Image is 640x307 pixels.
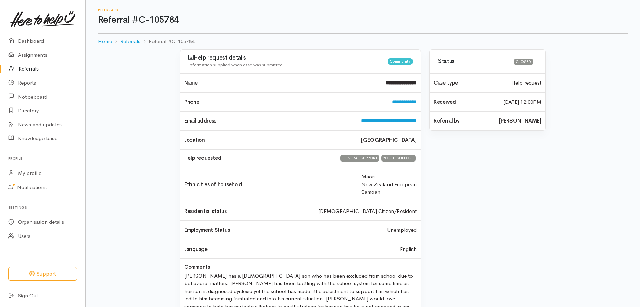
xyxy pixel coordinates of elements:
h4: Received [434,99,495,105]
h6: Profile [8,154,77,163]
b: [PERSON_NAME] [499,117,541,125]
b: [GEOGRAPHIC_DATA] [361,136,417,144]
h4: Email address [184,118,353,124]
div: Help request [507,79,545,87]
time: [DATE] 12:00PM [503,98,541,106]
span: Ethnicities of household [184,181,242,188]
h3: Status [438,58,510,65]
h4: Case type [434,80,503,86]
button: Support [8,267,77,281]
div: Maori New Zealand European Samoan [357,173,421,196]
a: Home [98,38,112,46]
h3: Help request details [188,54,388,61]
a: Referrals [120,38,140,46]
h4: Referral by [434,118,491,124]
div: Closed [514,59,533,65]
div: English [396,245,421,253]
li: Referral #C-105784 [140,38,194,46]
div: Community [388,58,413,65]
div: GENERAL SUPPORT [340,155,379,162]
span: Residential status [184,208,227,214]
h4: Location [184,137,353,143]
h4: Language [184,246,208,252]
h1: Referral #C-105784 [98,15,628,25]
h4: Phone [184,99,384,105]
span: Employment Status [184,227,230,233]
h6: Referrals [98,8,628,12]
h4: Help requested [184,155,331,161]
div: YOUTH SUPPORT [381,155,416,162]
h4: Name [184,80,378,86]
div: [DEMOGRAPHIC_DATA] Citizen/Resident [314,207,421,215]
h4: Comments [184,264,210,270]
span: Information supplied when case was submitted [188,62,283,68]
h6: Settings [8,203,77,212]
nav: breadcrumb [98,34,628,50]
div: Unemployed [383,226,421,234]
